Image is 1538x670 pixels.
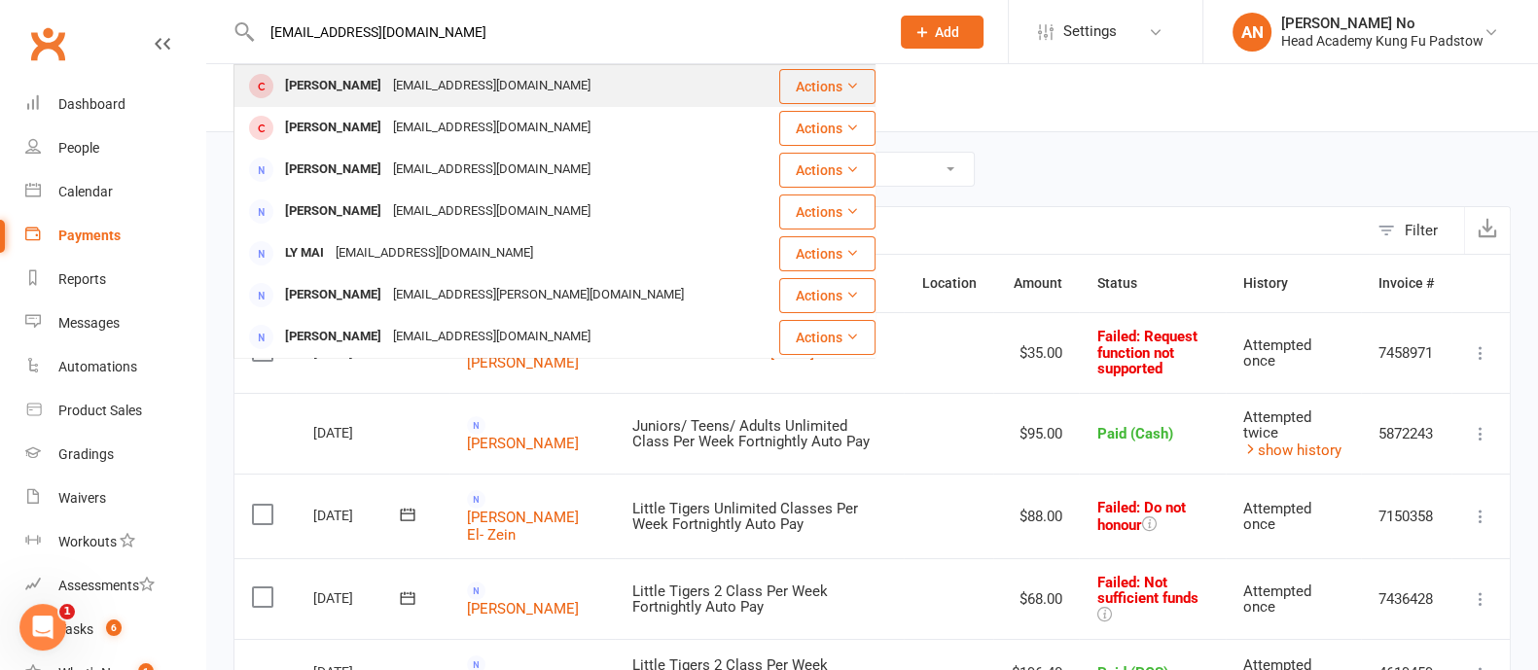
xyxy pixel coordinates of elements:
td: 5872243 [1361,393,1451,475]
div: [EMAIL_ADDRESS][DOMAIN_NAME] [387,156,596,184]
td: $95.00 [993,393,1079,475]
th: Invoice # [1361,255,1451,312]
div: [PERSON_NAME] [279,156,387,184]
td: 7150358 [1361,474,1451,558]
a: Messages [25,301,205,345]
span: Little Tigers 2 Class Per Week Fortnightly Auto Pay [632,582,828,617]
th: Location [904,255,993,312]
a: Product Sales [25,389,205,433]
td: $88.00 [993,474,1079,558]
div: Reports [58,271,106,287]
a: Reports [25,258,205,301]
a: show history [1243,441,1341,459]
div: [PERSON_NAME] [279,281,387,309]
a: Automations [25,345,205,389]
a: Assessments [25,564,205,608]
th: Amount [993,255,1079,312]
div: Filter [1405,219,1438,242]
a: Workouts [25,520,205,564]
a: [PERSON_NAME] [467,354,579,371]
a: Dashboard [25,83,205,126]
div: [PERSON_NAME] [279,114,387,142]
span: Failed [1096,328,1197,377]
div: [DATE] [313,582,403,613]
a: [PERSON_NAME] El- Zein [467,509,579,543]
a: Calendar [25,170,205,214]
div: [PERSON_NAME] [279,197,387,226]
div: Gradings [58,446,114,462]
span: Attempted twice [1243,408,1311,442]
div: [PERSON_NAME] No [1281,15,1484,32]
a: Tasks 6 [25,608,205,652]
span: Attempted once [1243,582,1311,617]
div: Tasks [58,621,93,637]
div: LY MAI [279,239,330,267]
div: [DATE] [313,417,403,447]
div: Dashboard [58,96,125,112]
span: Paid (Cash) [1096,425,1172,442]
span: Failed [1096,574,1198,608]
div: Messages [58,315,120,331]
div: [EMAIL_ADDRESS][DOMAIN_NAME] [387,197,596,226]
button: Filter [1368,207,1464,254]
th: History [1226,255,1361,312]
div: [EMAIL_ADDRESS][DOMAIN_NAME] [387,72,596,100]
button: Actions [779,153,876,188]
th: Status [1079,255,1225,312]
td: $68.00 [993,558,1079,640]
div: Automations [58,359,137,374]
input: Search... [256,18,876,46]
button: Actions [779,320,876,355]
div: [EMAIL_ADDRESS][DOMAIN_NAME] [387,114,596,142]
span: Attempted once [1243,500,1311,534]
div: [EMAIL_ADDRESS][DOMAIN_NAME] [330,239,539,267]
div: People [58,140,99,156]
span: Little Tigers Unlimited Classes Per Week Fortnightly Auto Pay [632,500,858,534]
span: 6 [106,619,122,636]
a: Gradings [25,433,205,476]
div: [EMAIL_ADDRESS][DOMAIN_NAME] [387,323,596,351]
span: Failed [1096,499,1185,534]
div: Waivers [58,490,106,506]
div: Workouts [58,534,117,549]
div: [PERSON_NAME] [279,323,387,351]
span: Attempted once [1243,336,1311,370]
span: Add [935,24,959,40]
button: Actions [779,194,876,229]
span: 1 [59,604,75,619]
div: Assessments [58,578,155,593]
button: Actions [779,278,876,313]
a: Waivers [25,476,205,520]
button: Add [901,16,984,49]
button: Actions [779,111,876,146]
button: Actions [779,236,876,271]
div: [DATE] [313,500,403,530]
a: People [25,126,205,170]
span: : Request function not supported [1096,328,1197,377]
span: Settings [1063,10,1117,53]
span: : Do not honour [1096,499,1185,534]
a: Payments [25,214,205,258]
div: Head Academy Kung Fu Padstow [1281,32,1484,50]
iframe: Intercom live chat [19,604,66,651]
div: AN [1233,13,1271,52]
span: : Not sufficient funds [1096,574,1198,608]
td: 7458971 [1361,312,1451,393]
div: Calendar [58,184,113,199]
a: [PERSON_NAME] [467,435,579,452]
button: Actions [779,69,876,104]
td: $35.00 [993,312,1079,393]
a: [PERSON_NAME] [467,600,579,617]
td: 7436428 [1361,558,1451,640]
a: Clubworx [23,19,72,68]
div: Payments [58,228,121,243]
div: Product Sales [58,403,142,418]
div: [EMAIL_ADDRESS][PERSON_NAME][DOMAIN_NAME] [387,281,690,309]
div: [PERSON_NAME] [279,72,387,100]
span: Juniors/ Teens/ Adults Unlimited Class Per Week Fortnightly Auto Pay [632,417,870,451]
